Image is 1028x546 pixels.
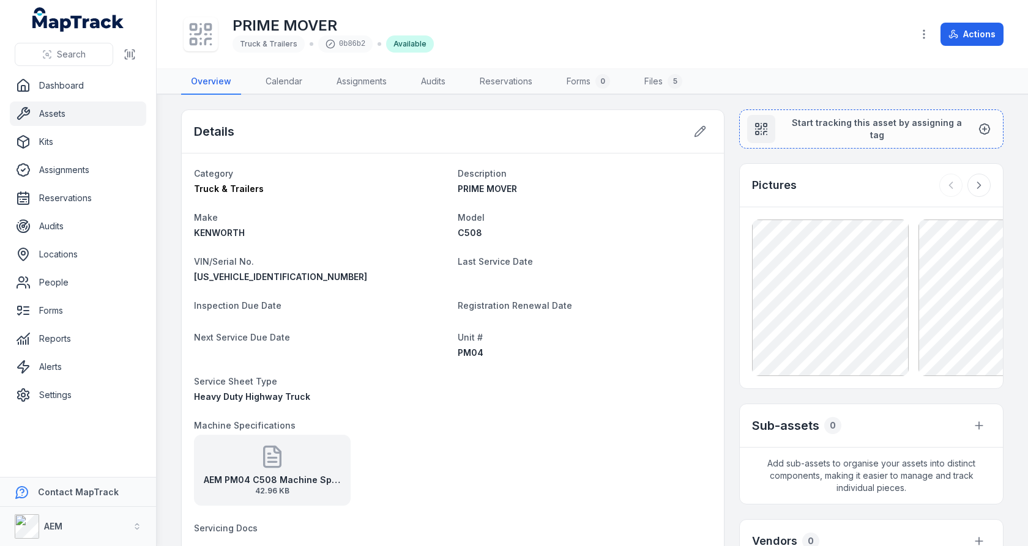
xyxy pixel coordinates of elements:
[194,391,310,402] span: Heavy Duty Highway Truck
[557,69,620,95] a: Forms0
[194,256,254,267] span: VIN/Serial No.
[38,487,119,497] strong: Contact MapTrack
[194,271,367,282] span: [US_VEHICLE_IDENTIFICATION_NUMBER]
[739,109,1004,149] button: Start tracking this asset by assigning a tag
[194,300,281,311] span: Inspection Due Date
[458,300,572,311] span: Registration Renewal Date
[10,101,146,126] a: Assets
[10,326,146,351] a: Reports
[635,69,692,95] a: Files5
[181,69,241,95] a: Overview
[824,417,841,434] div: 0
[10,242,146,267] a: Locations
[240,39,297,48] span: Truck & Trailers
[785,117,969,141] span: Start tracking this asset by assigning a tag
[458,168,507,179] span: Description
[194,376,277,386] span: Service Sheet Type
[194,183,264,194] span: Truck & Trailers
[15,43,113,66] button: Search
[458,256,533,267] span: Last Service Date
[10,158,146,182] a: Assignments
[44,521,62,531] strong: AEM
[194,168,233,179] span: Category
[194,523,258,533] span: Servicing Docs
[327,69,397,95] a: Assignments
[194,227,245,238] span: KENWORTH
[194,212,218,223] span: Make
[458,227,482,238] span: C508
[10,130,146,154] a: Kits
[204,486,341,496] span: 42.96 KB
[668,74,682,89] div: 5
[411,69,455,95] a: Audits
[32,7,124,32] a: MapTrack
[458,183,517,194] span: PRIME MOVER
[595,74,610,89] div: 0
[10,73,146,98] a: Dashboard
[57,48,86,61] span: Search
[386,35,434,53] div: Available
[458,332,483,342] span: Unit #
[10,214,146,238] a: Audits
[740,448,1003,504] span: Add sub-assets to organise your assets into distinct components, making it easier to manage and t...
[318,35,373,53] div: 0b86b2
[194,332,290,342] span: Next Service Due Date
[752,417,819,434] h2: Sub-assets
[10,186,146,210] a: Reservations
[10,298,146,323] a: Forms
[256,69,312,95] a: Calendar
[458,347,483,358] span: PM04
[194,420,296,430] span: Machine Specifications
[458,212,485,223] span: Model
[752,177,797,194] h3: Pictures
[194,123,234,140] h2: Details
[940,23,1004,46] button: Actions
[233,16,434,35] h1: PRIME MOVER
[10,270,146,295] a: People
[10,383,146,407] a: Settings
[470,69,542,95] a: Reservations
[10,355,146,379] a: Alerts
[204,474,341,486] strong: AEM PM04 C508 Machine Specifications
